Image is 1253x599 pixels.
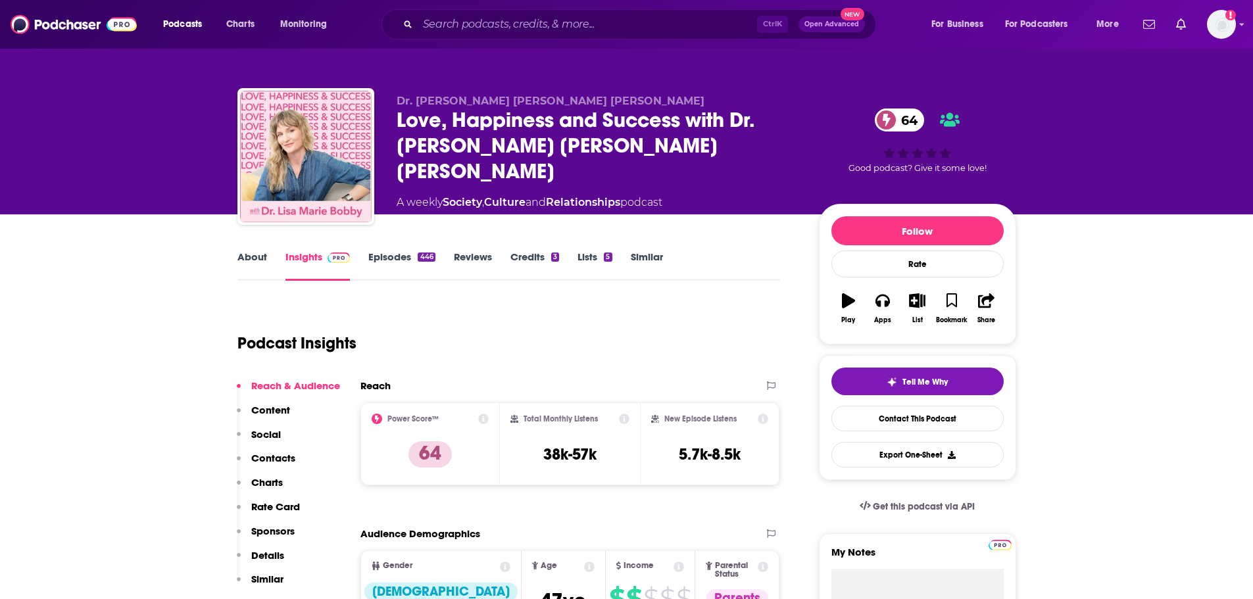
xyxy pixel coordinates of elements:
a: 64 [875,108,924,132]
button: Open AdvancedNew [798,16,865,32]
div: 3 [551,252,559,262]
div: Rate [831,251,1004,277]
a: Similar [631,251,663,281]
button: Similar [237,573,283,597]
button: Content [237,404,290,428]
button: Details [237,549,284,573]
a: Episodes446 [368,251,435,281]
img: Podchaser Pro [328,252,351,263]
a: Society [443,196,482,208]
button: tell me why sparkleTell Me Why [831,368,1004,395]
a: Contact This Podcast [831,406,1004,431]
div: Play [841,316,855,324]
span: More [1096,15,1119,34]
div: A weekly podcast [397,195,662,210]
div: 64Good podcast? Give it some love! [819,95,1016,187]
p: Details [251,549,284,562]
span: Good podcast? Give it some love! [848,163,987,173]
button: Export One-Sheet [831,442,1004,467]
button: List [900,285,934,332]
button: Apps [866,285,900,332]
a: Pro website [989,538,1012,550]
span: For Business [931,15,983,34]
a: About [237,251,267,281]
label: My Notes [831,546,1004,569]
div: List [912,316,923,324]
span: Parental Status [715,562,756,579]
span: Logged in as agoldsmithwissman [1207,10,1236,39]
div: Apps [874,316,891,324]
div: Bookmark [936,316,967,324]
span: Open Advanced [804,21,859,28]
button: Follow [831,216,1004,245]
h2: Audience Demographics [360,527,480,540]
span: Charts [226,15,255,34]
p: Similar [251,573,283,585]
a: Get this podcast via API [849,491,986,523]
a: Lists5 [577,251,612,281]
button: Bookmark [935,285,969,332]
div: Search podcasts, credits, & more... [394,9,889,39]
h2: New Episode Listens [664,414,737,423]
h2: Power Score™ [387,414,439,423]
div: 5 [604,252,612,262]
button: Contacts [237,452,295,476]
div: Share [977,316,995,324]
a: Culture [484,196,526,208]
input: Search podcasts, credits, & more... [418,14,757,35]
span: Monitoring [280,15,327,34]
button: open menu [154,14,219,35]
a: InsightsPodchaser Pro [285,251,351,281]
p: Content [251,404,290,416]
h2: Reach [360,379,391,392]
p: Rate Card [251,500,300,513]
p: Reach & Audience [251,379,340,392]
a: Relationships [546,196,620,208]
button: Show profile menu [1207,10,1236,39]
button: Rate Card [237,500,300,525]
button: Share [969,285,1003,332]
h3: 5.7k-8.5k [679,444,741,464]
a: Show notifications dropdown [1171,13,1191,36]
span: 64 [888,108,924,132]
a: Charts [218,14,262,35]
img: tell me why sparkle [887,377,897,387]
span: Get this podcast via API [873,501,975,512]
span: Age [541,562,557,570]
span: For Podcasters [1005,15,1068,34]
span: , [482,196,484,208]
div: 446 [418,252,435,262]
a: Credits3 [510,251,559,281]
span: Tell Me Why [902,377,948,387]
span: and [526,196,546,208]
p: Sponsors [251,525,295,537]
p: 64 [408,441,452,467]
a: Show notifications dropdown [1138,13,1160,36]
p: Contacts [251,452,295,464]
span: Gender [383,562,412,570]
button: Social [237,428,281,452]
svg: Add a profile image [1225,10,1236,20]
button: open menu [1087,14,1135,35]
h2: Total Monthly Listens [524,414,598,423]
img: Podchaser - Follow, Share and Rate Podcasts [11,12,137,37]
button: Sponsors [237,525,295,549]
span: Podcasts [163,15,202,34]
h1: Podcast Insights [237,333,356,353]
button: open menu [271,14,344,35]
button: open menu [996,14,1087,35]
span: New [841,8,864,20]
a: Reviews [454,251,492,281]
p: Social [251,428,281,441]
button: open menu [922,14,1000,35]
button: Charts [237,476,283,500]
img: Podchaser Pro [989,540,1012,550]
span: Ctrl K [757,16,788,33]
span: Dr. [PERSON_NAME] [PERSON_NAME] [PERSON_NAME] [397,95,704,107]
img: Love, Happiness and Success with Dr. Lisa Marie Bobby [240,91,372,222]
button: Play [831,285,866,332]
img: User Profile [1207,10,1236,39]
span: Income [624,562,654,570]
